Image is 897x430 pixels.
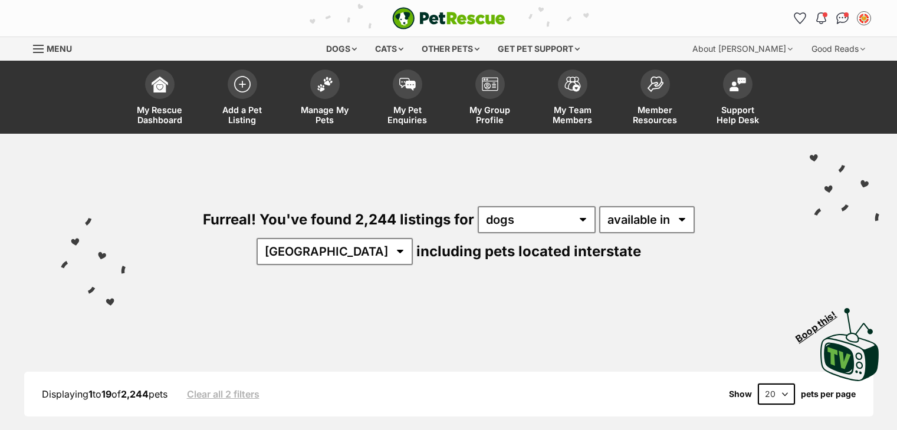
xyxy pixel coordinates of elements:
label: pets per page [801,389,856,399]
div: About [PERSON_NAME] [684,37,801,61]
button: My account [855,9,873,28]
img: chat-41dd97257d64d25036548639549fe6c8038ab92f7586957e7f3b1b290dea8141.svg [836,12,849,24]
img: Sharon McNaught profile pic [858,12,870,24]
a: Support Help Desk [696,64,779,134]
a: My Rescue Dashboard [119,64,201,134]
a: My Pet Enquiries [366,64,449,134]
span: My Group Profile [464,105,517,125]
a: Add a Pet Listing [201,64,284,134]
a: Manage My Pets [284,64,366,134]
a: My Group Profile [449,64,531,134]
span: Furreal! You've found 2,244 listings for [203,211,474,228]
div: Get pet support [489,37,588,61]
span: My Team Members [546,105,599,125]
div: Dogs [318,37,365,61]
span: including pets located interstate [416,243,641,260]
span: Add a Pet Listing [216,105,269,125]
span: Show [729,389,752,399]
img: logo-e224e6f780fb5917bec1dbf3a21bbac754714ae5b6737aabdf751b685950b380.svg [392,7,505,29]
img: PetRescue TV logo [820,308,879,381]
a: Clear all 2 filters [187,389,259,399]
img: notifications-46538b983faf8c2785f20acdc204bb7945ddae34d4c08c2a6579f10ce5e182be.svg [816,12,826,24]
span: Member Resources [629,105,682,125]
a: PetRescue [392,7,505,29]
img: group-profile-icon-3fa3cf56718a62981997c0bc7e787c4b2cf8bcc04b72c1350f741eb67cf2f40e.svg [482,77,498,91]
ul: Account quick links [791,9,873,28]
span: Support Help Desk [711,105,764,125]
a: My Team Members [531,64,614,134]
a: Conversations [833,9,852,28]
strong: 2,244 [121,388,149,400]
a: Boop this! [820,297,879,383]
img: pet-enquiries-icon-7e3ad2cf08bfb03b45e93fb7055b45f3efa6380592205ae92323e6603595dc1f.svg [399,78,416,91]
button: Notifications [812,9,831,28]
a: Favourites [791,9,810,28]
img: member-resources-icon-8e73f808a243e03378d46382f2149f9095a855e16c252ad45f914b54edf8863c.svg [647,76,663,92]
span: My Pet Enquiries [381,105,434,125]
img: team-members-icon-5396bd8760b3fe7c0b43da4ab00e1e3bb1a5d9ba89233759b79545d2d3fc5d0d.svg [564,77,581,92]
span: Manage My Pets [298,105,351,125]
a: Member Resources [614,64,696,134]
span: Boop this! [794,302,848,344]
div: Good Reads [803,37,873,61]
div: Cats [367,37,412,61]
a: Menu [33,37,80,58]
img: add-pet-listing-icon-0afa8454b4691262ce3f59096e99ab1cd57d4a30225e0717b998d2c9b9846f56.svg [234,76,251,92]
strong: 1 [88,388,93,400]
img: dashboard-icon-eb2f2d2d3e046f16d808141f083e7271f6b2e854fb5c12c21221c1fb7104beca.svg [152,76,168,92]
span: Menu [47,44,72,54]
div: Other pets [413,37,488,61]
span: My Rescue Dashboard [133,105,186,125]
span: Displaying to of pets [42,388,167,400]
strong: 19 [101,388,111,400]
img: help-desk-icon-fdf02630f3aa405de69fd3d07c3f3aa587a6932b1a1747fa1d2bba05be0121f9.svg [730,77,746,91]
img: manage-my-pets-icon-02211641906a0b7f246fdf0571729dbe1e7629f14944591b6c1af311fb30b64b.svg [317,77,333,92]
